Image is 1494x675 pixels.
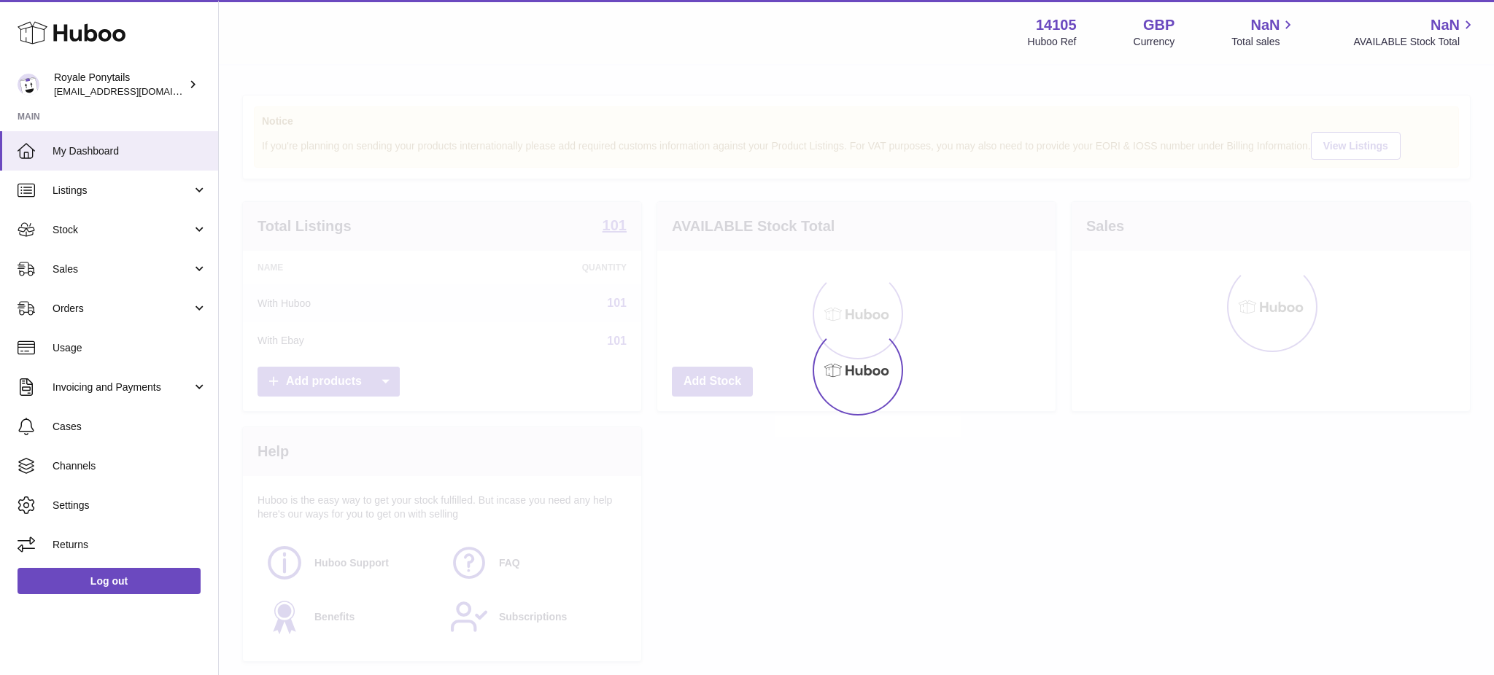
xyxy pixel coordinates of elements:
img: internalAdmin-14105@internal.huboo.com [18,74,39,95]
span: Settings [53,499,207,512]
span: Cases [53,420,207,434]
span: Channels [53,459,207,473]
span: NaN [1431,15,1460,35]
span: NaN [1250,15,1280,35]
span: Stock [53,223,192,237]
span: Listings [53,184,192,198]
span: Returns [53,538,207,552]
span: Invoicing and Payments [53,381,192,394]
span: [EMAIL_ADDRESS][DOMAIN_NAME] [54,85,214,97]
div: Huboo Ref [1028,35,1077,49]
span: Usage [53,341,207,355]
span: Sales [53,262,192,276]
div: Royale Ponytails [54,71,185,98]
a: Log out [18,568,201,594]
div: Currency [1134,35,1175,49]
span: Orders [53,302,192,316]
strong: GBP [1143,15,1174,35]
a: NaN Total sales [1231,15,1296,49]
span: Total sales [1231,35,1296,49]
span: AVAILABLE Stock Total [1353,35,1476,49]
span: My Dashboard [53,144,207,158]
a: NaN AVAILABLE Stock Total [1353,15,1476,49]
strong: 14105 [1036,15,1077,35]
